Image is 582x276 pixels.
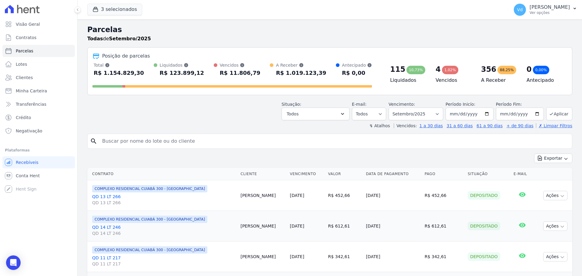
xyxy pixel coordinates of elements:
strong: Setembro/2025 [109,36,151,42]
a: [DATE] [290,254,304,259]
button: Vd [PERSON_NAME] Ver opções [509,1,582,18]
div: R$ 1.019.123,39 [276,68,326,78]
div: R$ 123.899,12 [160,68,204,78]
a: [DATE] [290,224,304,228]
a: Transferências [2,98,75,110]
a: 61 a 90 dias [477,123,503,128]
i: search [90,138,97,145]
a: Conta Hent [2,170,75,182]
a: QD 11 LT 217QD 11 LT 217 [92,255,236,267]
div: 88,25% [497,66,516,74]
span: Visão Geral [16,21,40,27]
p: [PERSON_NAME] [530,4,570,10]
td: R$ 452,66 [326,180,363,211]
div: R$ 11.806,79 [220,68,260,78]
div: Open Intercom Messenger [6,255,21,270]
span: Parcelas [16,48,33,54]
span: Todos [287,110,299,118]
a: Contratos [2,32,75,44]
th: E-mail [511,168,533,180]
span: Crédito [16,115,31,121]
div: Total [94,62,144,68]
p: de [87,35,151,42]
label: Vencidos: [394,123,417,128]
div: 4 [436,65,441,74]
div: Liquidados [160,62,204,68]
label: Período Fim: [496,101,544,108]
a: Recebíveis [2,156,75,168]
span: Clientes [16,75,33,81]
a: Clientes [2,71,75,84]
label: Período Inicío: [446,102,475,107]
div: Depositado [468,222,500,230]
a: Negativação [2,125,75,137]
div: R$ 0,00 [342,68,372,78]
label: Situação: [282,102,301,107]
span: COMPLEXO RESIDENCIAL CUIABÁ 300 - [GEOGRAPHIC_DATA] [92,216,207,223]
button: Ações [543,252,567,261]
span: QD 13 LT 266 [92,200,236,206]
button: 3 selecionados [87,4,142,15]
th: Vencimento [287,168,326,180]
a: 31 a 60 dias [447,123,473,128]
h4: Antecipado [527,77,562,84]
th: Situação [465,168,511,180]
th: Data de Pagamento [363,168,422,180]
a: ✗ Limpar Filtros [536,123,572,128]
span: Contratos [16,35,36,41]
div: 356 [481,65,496,74]
h4: Vencidos [436,77,471,84]
span: Lotes [16,61,27,67]
button: Todos [282,108,350,120]
td: R$ 452,66 [422,180,465,211]
th: Cliente [238,168,287,180]
span: Vd [517,8,523,12]
div: Antecipado [342,62,372,68]
th: Valor [326,168,363,180]
button: Ações [543,221,567,231]
a: Visão Geral [2,18,75,30]
span: Minha Carteira [16,88,47,94]
button: Exportar [534,154,572,163]
div: 10,73% [406,66,425,74]
a: [DATE] [290,193,304,198]
label: E-mail: [352,102,367,107]
td: [PERSON_NAME] [238,211,287,241]
td: [PERSON_NAME] [238,180,287,211]
span: COMPLEXO RESIDENCIAL CUIABÁ 300 - [GEOGRAPHIC_DATA] [92,185,207,192]
td: R$ 612,61 [422,211,465,241]
td: [DATE] [363,241,422,272]
button: Ações [543,191,567,200]
input: Buscar por nome do lote ou do cliente [99,135,570,147]
strong: Todas [87,36,103,42]
a: Minha Carteira [2,85,75,97]
label: Vencimento: [389,102,415,107]
div: Depositado [468,191,500,200]
td: R$ 342,61 [422,241,465,272]
span: Recebíveis [16,159,38,165]
span: QD 14 LT 246 [92,230,236,236]
th: Contrato [87,168,238,180]
a: 1 a 30 dias [420,123,443,128]
td: R$ 342,61 [326,241,363,272]
label: ↯ Atalhos [369,123,390,128]
div: R$ 1.154.829,30 [94,68,144,78]
span: Conta Hent [16,173,40,179]
a: + de 90 dias [507,123,533,128]
span: Transferências [16,101,46,107]
h4: Liquidados [390,77,426,84]
th: Pago [422,168,465,180]
div: Depositado [468,252,500,261]
span: Negativação [16,128,42,134]
td: R$ 612,61 [326,211,363,241]
td: [DATE] [363,211,422,241]
div: 0,00% [533,66,549,74]
a: Parcelas [2,45,75,57]
a: Lotes [2,58,75,70]
div: Plataformas [5,147,72,154]
div: 1,02% [442,66,458,74]
span: COMPLEXO RESIDENCIAL CUIABÁ 300 - [GEOGRAPHIC_DATA] [92,246,207,254]
p: Ver opções [530,10,570,15]
h2: Parcelas [87,24,572,35]
div: A Receber [276,62,326,68]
